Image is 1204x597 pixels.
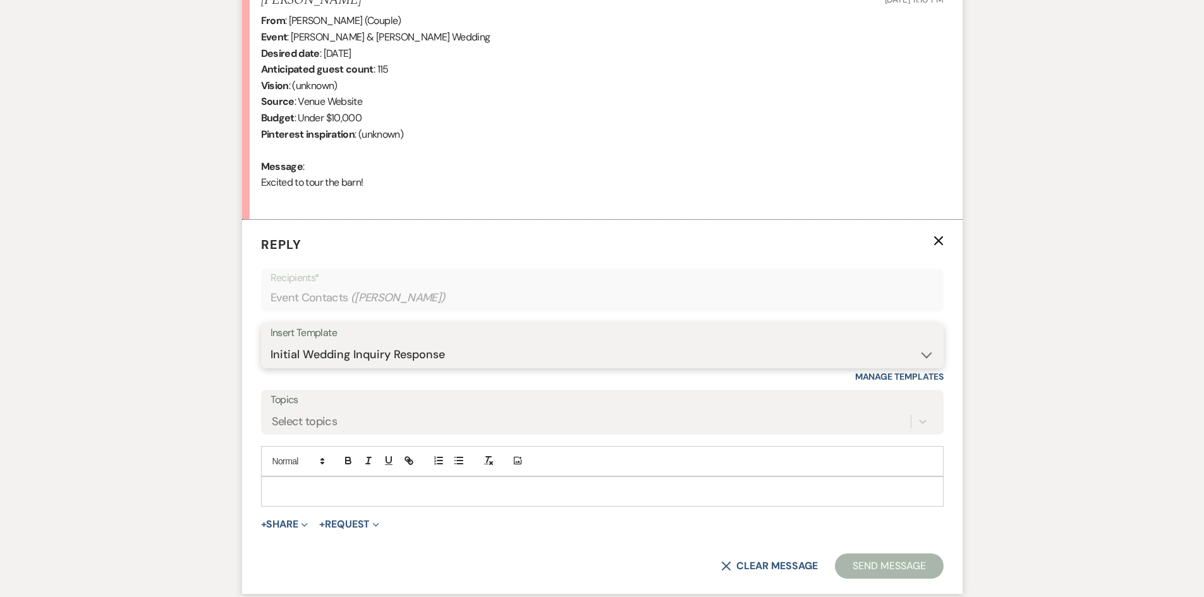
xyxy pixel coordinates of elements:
span: + [261,519,267,529]
a: Manage Templates [855,371,944,382]
div: Select topics [272,413,337,430]
b: From [261,14,285,27]
span: + [319,519,325,529]
b: Budget [261,111,295,124]
b: Pinterest inspiration [261,128,355,141]
div: Insert Template [271,324,934,342]
b: Vision [261,79,289,92]
b: Anticipated guest count [261,63,374,76]
button: Send Message [835,553,943,579]
b: Message [261,160,303,173]
div: Event Contacts [271,286,934,310]
button: Request [319,519,379,529]
span: Reply [261,236,301,253]
b: Desired date [261,47,320,60]
div: : [PERSON_NAME] (Couple) : [PERSON_NAME] & [PERSON_NAME] Wedding : [DATE] : 115 : (unknown) : Ven... [261,13,944,207]
button: Clear message [721,561,817,571]
span: ( [PERSON_NAME] ) [351,289,446,306]
label: Topics [271,391,934,409]
b: Event [261,30,288,44]
b: Source [261,95,295,108]
button: Share [261,519,308,529]
p: Recipients* [271,270,934,286]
